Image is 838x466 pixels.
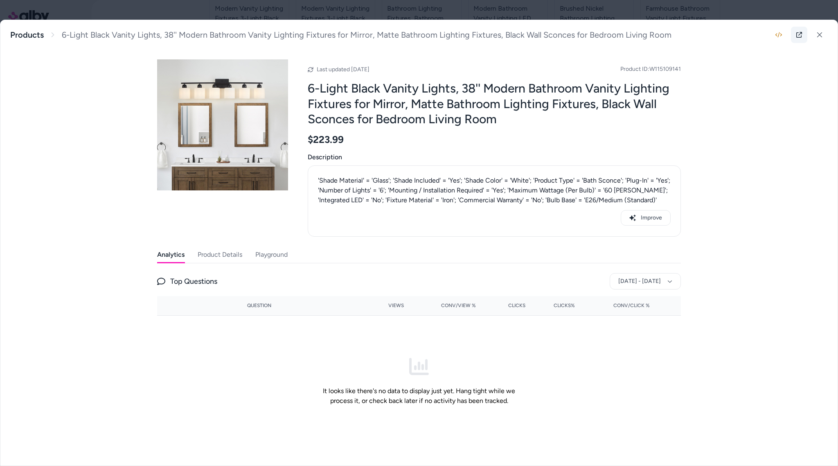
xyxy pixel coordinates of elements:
button: [DATE] - [DATE] [610,273,681,290]
a: Products [10,30,44,40]
span: Conv/Click % [613,302,650,309]
button: Playground [255,247,288,263]
span: Top Questions [170,276,217,287]
button: Improve [621,210,671,226]
button: Conv/View % [417,299,476,312]
button: Conv/Click % [588,299,650,312]
span: Views [388,302,404,309]
span: Clicks% [554,302,575,309]
span: Clicks [508,302,525,309]
p: 'Shade Material' = 'Glass'; 'Shade Included' = 'Yes'; 'Shade Color' = 'White'; 'Product Type' = '... [318,176,671,205]
button: Analytics [157,247,185,263]
span: Conv/View % [441,302,476,309]
span: 6-Light Black Vanity Lights, 38'' Modern Bathroom Vanity Lighting Fixtures for Mirror, Matte Bath... [62,30,671,40]
button: Clicks% [538,299,575,312]
nav: breadcrumb [10,30,671,40]
h2: 6-Light Black Vanity Lights, 38'' Modern Bathroom Vanity Lighting Fixtures for Mirror, Matte Bath... [308,81,681,127]
button: Question [247,299,271,312]
span: $223.99 [308,133,344,146]
button: Views [367,299,404,312]
span: Product ID: W115109141 [620,65,681,73]
img: .jpg [157,59,288,190]
span: Last updated [DATE] [317,66,369,73]
button: Product Details [198,247,242,263]
button: Clicks [489,299,525,312]
span: Question [247,302,271,309]
span: Description [308,152,681,162]
div: It looks like there's no data to display just yet. Hang tight while we process it, or check back ... [314,322,524,440]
